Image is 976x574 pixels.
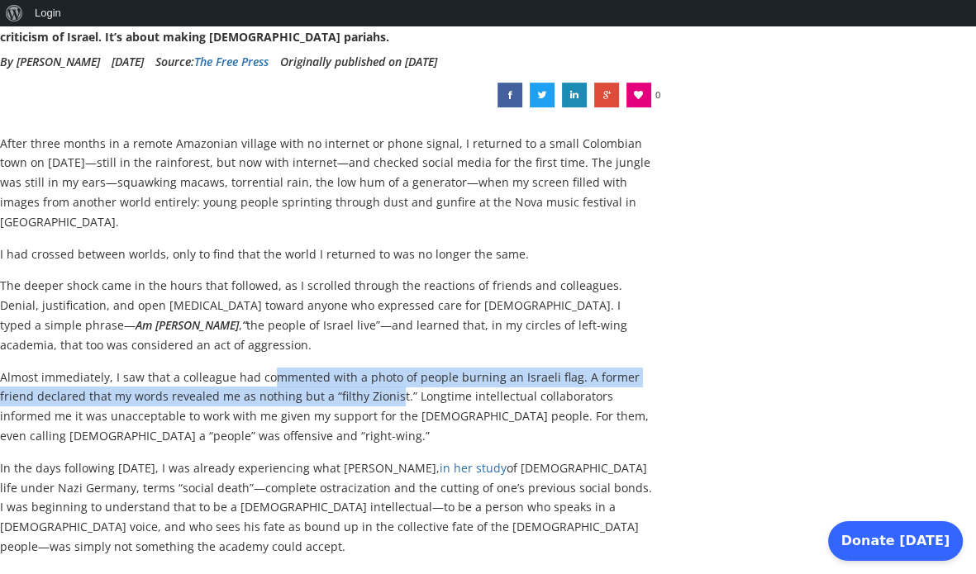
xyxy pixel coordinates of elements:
em: “ [242,317,246,333]
a: The Free Press [194,54,269,69]
li: Originally published on [DATE] [280,50,437,74]
em: Am [PERSON_NAME] [136,317,239,333]
a: What Anti-Zionism Really Is [498,83,522,107]
span: 0 [655,83,660,107]
a: What Anti-Zionism Really Is [594,83,619,107]
li: [DATE] [112,50,144,74]
a: What Anti-Zionism Really Is [530,83,555,107]
div: Source: [155,50,269,74]
a: What Anti-Zionism Really Is [562,83,587,107]
a: in her study [440,460,507,476]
